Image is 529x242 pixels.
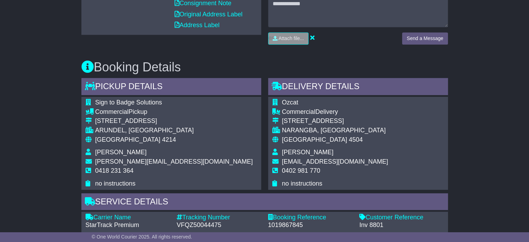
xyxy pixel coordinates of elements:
span: 0402 981 770 [282,167,320,174]
span: [GEOGRAPHIC_DATA] [282,136,347,143]
h3: Booking Details [81,60,448,74]
span: [EMAIL_ADDRESS][DOMAIN_NAME] [282,158,388,165]
span: no instructions [95,180,136,187]
div: [STREET_ADDRESS] [282,117,388,125]
div: NARANGBA, [GEOGRAPHIC_DATA] [282,127,388,134]
div: Tracking Number [177,214,261,221]
div: Pickup [95,108,253,116]
div: Pickup Details [81,78,261,97]
span: Sign to Badge Solutions [95,99,162,106]
span: [PERSON_NAME] [282,149,334,156]
span: 0418 231 364 [95,167,134,174]
div: Inv 8801 [359,221,444,229]
span: [PERSON_NAME] [95,149,147,156]
span: Commercial [282,108,315,115]
div: Service Details [81,193,448,212]
div: VFQZ50044475 [177,221,261,229]
span: 4214 [162,136,176,143]
button: Send a Message [402,32,448,45]
a: Address Label [175,22,219,29]
span: [PERSON_NAME][EMAIL_ADDRESS][DOMAIN_NAME] [95,158,253,165]
div: 1019867845 [268,221,353,229]
span: no instructions [282,180,322,187]
div: Customer Reference [359,214,444,221]
span: [GEOGRAPHIC_DATA] [95,136,160,143]
div: Booking Reference [268,214,353,221]
span: 4504 [349,136,363,143]
div: Delivery [282,108,388,116]
span: Commercial [95,108,129,115]
div: ARUNDEL, [GEOGRAPHIC_DATA] [95,127,253,134]
span: © One World Courier 2025. All rights reserved. [92,234,192,240]
div: [STREET_ADDRESS] [95,117,253,125]
div: Delivery Details [268,78,448,97]
div: Carrier Name [86,214,170,221]
span: Ozcat [282,99,298,106]
div: StarTrack Premium [86,221,170,229]
a: Original Address Label [175,11,242,18]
